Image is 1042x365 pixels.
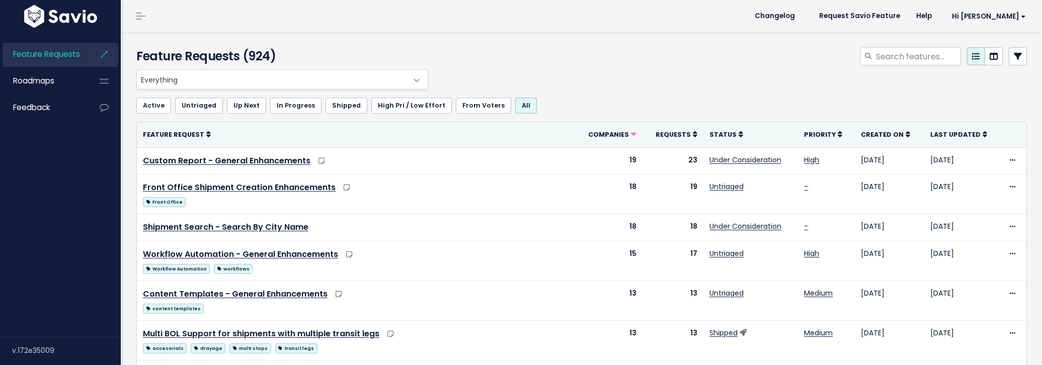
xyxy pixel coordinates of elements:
[924,281,1002,321] td: [DATE]
[643,174,703,214] td: 19
[227,98,266,114] a: Up Next
[143,221,308,233] a: Shipment Search - Search By City Name
[13,75,54,86] span: Roadmaps
[855,214,924,241] td: [DATE]
[855,147,924,174] td: [DATE]
[855,241,924,281] td: [DATE]
[13,49,80,59] span: Feature Requests
[22,5,100,28] img: logo-white.9d6f32f41409.svg
[575,321,643,360] td: 13
[930,129,987,139] a: Last Updated
[275,343,317,353] span: transit legs
[643,321,703,360] td: 13
[143,341,187,354] a: accesorials
[755,13,795,20] span: Changelog
[3,43,84,66] a: Feature Requests
[136,47,423,65] h4: Feature Requests (924)
[175,98,223,114] a: Untriaged
[804,155,819,165] a: High
[804,328,833,338] a: Medium
[709,129,743,139] a: Status
[656,130,691,139] span: Requests
[804,248,819,258] a: High
[924,241,1002,281] td: [DATE]
[275,341,317,354] a: transit legs
[143,181,336,193] a: Front Office Shipment Creation Enhancements
[924,147,1002,174] td: [DATE]
[855,281,924,321] td: [DATE]
[143,328,379,339] a: Multi BOL Support for shipments with multiple transit legs
[136,69,428,89] span: Everything
[643,281,703,321] td: 13
[908,9,940,24] a: Help
[143,155,310,166] a: Custom Report - General Enhancements
[924,321,1002,360] td: [DATE]
[875,47,961,65] input: Search features...
[804,129,842,139] a: Priority
[575,174,643,214] td: 18
[143,302,204,314] a: content templates
[709,328,738,338] a: Shipped
[709,155,781,165] a: Under Consideration
[143,343,187,353] span: accesorials
[804,130,836,139] span: Priority
[855,321,924,360] td: [DATE]
[143,248,338,260] a: Workflow Automation - General Enhancements
[270,98,322,114] a: In Progress
[143,304,204,314] span: content templates
[924,214,1002,241] td: [DATE]
[924,174,1002,214] td: [DATE]
[143,288,328,300] a: Content Templates - General Enhancements
[643,214,703,241] td: 18
[137,70,408,89] span: Everything
[643,147,703,174] td: 23
[191,341,225,354] a: drayage
[214,262,253,275] a: workflows
[229,341,271,354] a: multi stops
[804,288,833,298] a: Medium
[214,264,253,274] span: workflows
[229,343,271,353] span: multi stops
[12,337,121,363] div: v.172e35009
[371,98,452,114] a: High Pri / Low Effort
[143,197,186,207] span: Front Office
[940,9,1034,24] a: Hi [PERSON_NAME]
[143,129,211,139] a: Feature Request
[811,9,908,24] a: Request Savio Feature
[952,13,1026,20] span: Hi [PERSON_NAME]
[709,130,737,139] span: Status
[709,181,744,192] a: Untriaged
[3,96,84,119] a: Feedback
[804,221,808,231] a: -
[709,221,781,231] a: Under Consideration
[588,130,629,139] span: Companies
[861,129,910,139] a: Created On
[515,98,537,114] a: All
[861,130,904,139] span: Created On
[855,174,924,214] td: [DATE]
[575,241,643,281] td: 15
[136,98,171,114] a: Active
[643,241,703,281] td: 17
[930,130,981,139] span: Last Updated
[136,98,1027,114] ul: Filter feature requests
[143,195,186,208] a: Front Office
[143,130,204,139] span: Feature Request
[456,98,511,114] a: From Voters
[143,262,210,275] a: Workflow Automation
[143,264,210,274] span: Workflow Automation
[656,129,697,139] a: Requests
[575,281,643,321] td: 13
[709,248,744,258] a: Untriaged
[709,288,744,298] a: Untriaged
[191,343,225,353] span: drayage
[575,147,643,174] td: 19
[804,181,808,192] a: -
[3,69,84,93] a: Roadmaps
[575,214,643,241] td: 18
[588,129,636,139] a: Companies
[326,98,367,114] a: Shipped
[13,102,50,113] span: Feedback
